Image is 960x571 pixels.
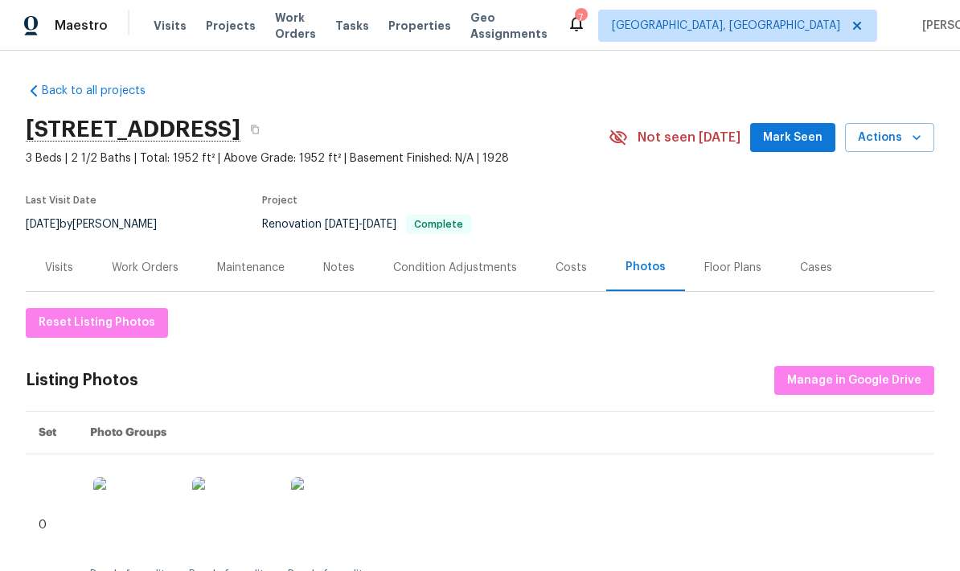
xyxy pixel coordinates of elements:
div: Visits [45,260,73,276]
div: Costs [556,260,587,276]
span: Work Orders [275,10,316,42]
div: Listing Photos [26,372,138,388]
div: Notes [323,260,355,276]
span: Properties [388,18,451,34]
span: Renovation [262,219,471,230]
span: Complete [408,220,470,229]
span: [DATE] [363,219,396,230]
span: [DATE] [26,219,59,230]
div: 7 [575,10,586,26]
button: Actions [845,123,934,153]
span: [GEOGRAPHIC_DATA], [GEOGRAPHIC_DATA] [612,18,840,34]
span: 3 Beds | 2 1/2 Baths | Total: 1952 ft² | Above Grade: 1952 ft² | Basement Finished: N/A | 1928 [26,150,609,166]
a: Back to all projects [26,83,180,99]
span: Maestro [55,18,108,34]
span: Manage in Google Drive [787,371,921,391]
span: Projects [206,18,256,34]
button: Copy Address [240,115,269,144]
button: Mark Seen [750,123,835,153]
span: - [325,219,396,230]
span: Visits [154,18,187,34]
th: Set [26,412,77,454]
th: Photo Groups [77,412,934,454]
button: Reset Listing Photos [26,308,168,338]
div: by [PERSON_NAME] [26,215,176,234]
span: Mark Seen [763,128,823,148]
span: Not seen [DATE] [638,129,741,146]
span: Reset Listing Photos [39,313,155,333]
span: Project [262,195,297,205]
button: Manage in Google Drive [774,366,934,396]
span: Geo Assignments [470,10,548,42]
div: Cases [800,260,832,276]
span: Actions [858,128,921,148]
div: Photos [626,259,666,275]
div: Floor Plans [704,260,761,276]
span: Tasks [335,20,369,31]
div: Work Orders [112,260,178,276]
div: Condition Adjustments [393,260,517,276]
span: Last Visit Date [26,195,96,205]
span: [DATE] [325,219,359,230]
div: Maintenance [217,260,285,276]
